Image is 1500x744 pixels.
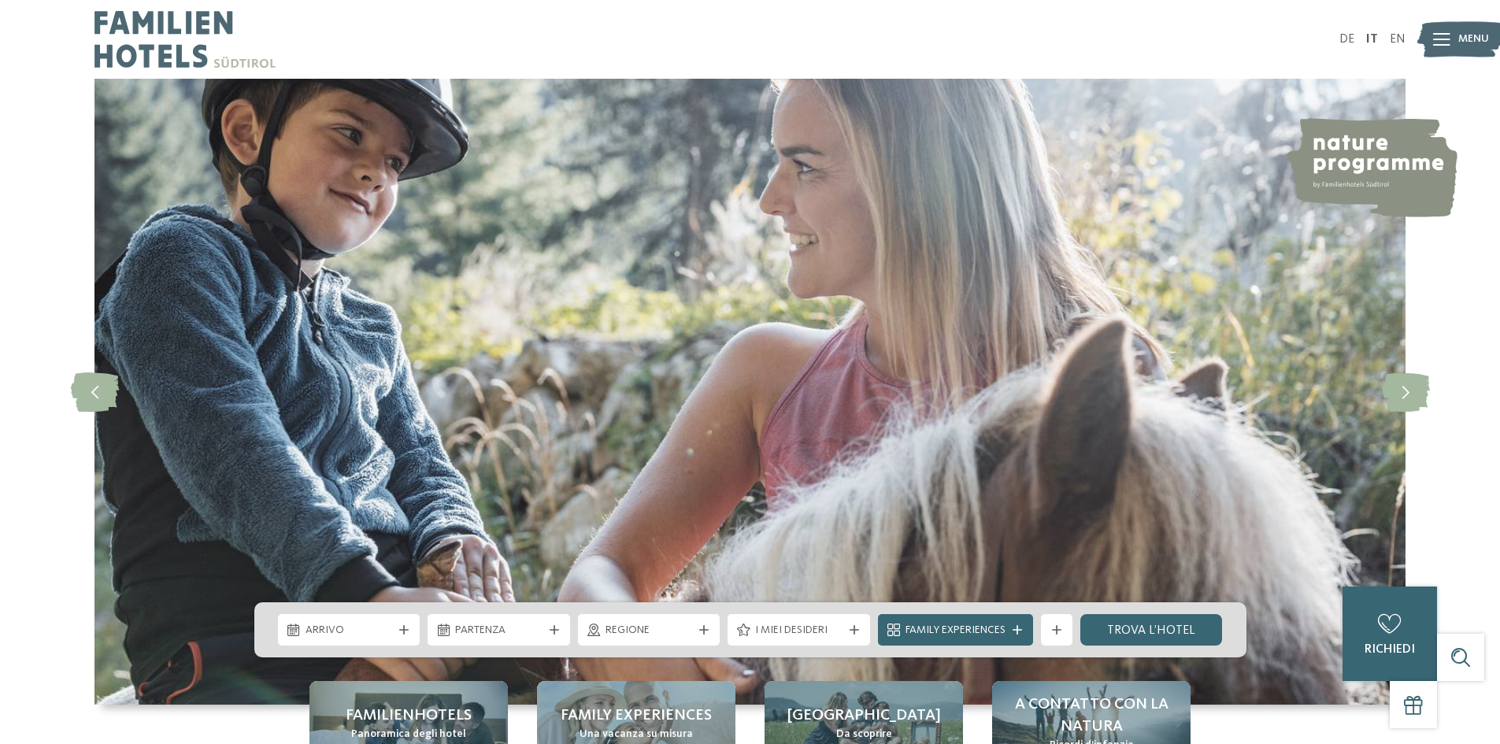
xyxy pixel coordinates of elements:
[351,727,466,742] span: Panoramica degli hotel
[94,79,1406,705] img: Family hotel Alto Adige: the happy family places!
[1339,33,1354,46] a: DE
[906,623,1006,639] span: Family Experiences
[755,623,843,639] span: I miei desideri
[561,705,712,727] span: Family experiences
[580,727,693,742] span: Una vacanza su misura
[1284,118,1457,217] img: nature programme by Familienhotels Südtirol
[455,623,543,639] span: Partenza
[1390,33,1406,46] a: EN
[606,623,693,639] span: Regione
[1458,31,1489,47] span: Menu
[1008,694,1175,738] span: A contatto con la natura
[1366,33,1378,46] a: IT
[306,623,393,639] span: Arrivo
[1343,587,1437,681] a: richiedi
[836,727,892,742] span: Da scoprire
[787,705,941,727] span: [GEOGRAPHIC_DATA]
[346,705,472,727] span: Familienhotels
[1365,643,1415,656] span: richiedi
[1080,614,1223,646] a: trova l’hotel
